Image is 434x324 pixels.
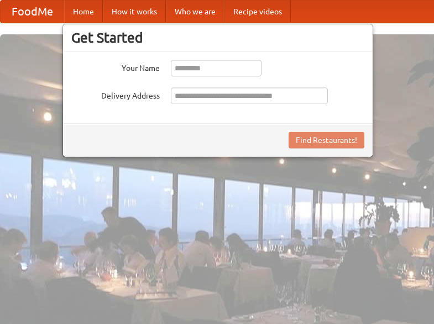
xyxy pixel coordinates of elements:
[1,1,64,23] a: FoodMe
[224,1,291,23] a: Recipe videos
[166,1,224,23] a: Who we are
[289,132,364,148] button: Find Restaurants!
[71,29,364,46] h3: Get Started
[64,1,103,23] a: Home
[71,88,160,101] label: Delivery Address
[103,1,166,23] a: How it works
[71,60,160,74] label: Your Name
